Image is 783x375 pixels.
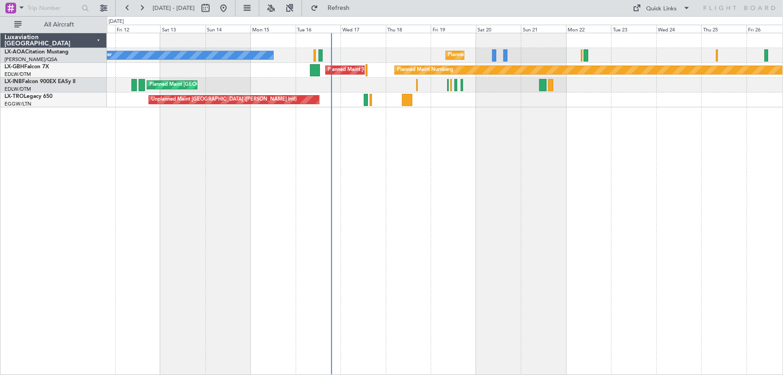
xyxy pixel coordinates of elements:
[250,25,296,33] div: Mon 15
[4,101,31,107] a: EGGW/LTN
[566,25,612,33] div: Mon 22
[431,25,476,33] div: Fri 19
[629,1,695,15] button: Quick Links
[10,18,97,32] button: All Aircraft
[386,25,431,33] div: Thu 18
[341,25,386,33] div: Wed 17
[151,93,297,106] div: Unplanned Maint [GEOGRAPHIC_DATA] ([PERSON_NAME] Intl)
[397,63,453,77] div: Planned Maint Nurnberg
[328,63,469,77] div: Planned Maint [GEOGRAPHIC_DATA] ([GEOGRAPHIC_DATA])
[4,94,52,99] a: LX-TROLegacy 650
[149,78,291,92] div: Planned Maint [GEOGRAPHIC_DATA] ([GEOGRAPHIC_DATA])
[4,49,25,55] span: LX-AOA
[476,25,521,33] div: Sat 20
[153,4,195,12] span: [DATE] - [DATE]
[4,79,22,84] span: LX-INB
[521,25,566,33] div: Sun 21
[656,25,702,33] div: Wed 24
[4,79,75,84] a: LX-INBFalcon 900EX EASy II
[4,64,24,70] span: LX-GBH
[4,94,24,99] span: LX-TRO
[115,25,161,33] div: Fri 12
[23,22,95,28] span: All Aircraft
[296,25,341,33] div: Tue 16
[4,71,31,78] a: EDLW/DTM
[160,25,206,33] div: Sat 13
[647,4,677,13] div: Quick Links
[4,56,57,63] a: [PERSON_NAME]/QSA
[611,25,656,33] div: Tue 23
[320,5,358,11] span: Refresh
[4,86,31,93] a: EDLW/DTM
[206,25,251,33] div: Sun 14
[701,25,747,33] div: Thu 25
[27,1,79,15] input: Trip Number
[109,18,124,26] div: [DATE]
[4,64,49,70] a: LX-GBHFalcon 7X
[4,49,69,55] a: LX-AOACitation Mustang
[306,1,360,15] button: Refresh
[448,49,548,62] div: Planned Maint Nice ([GEOGRAPHIC_DATA])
